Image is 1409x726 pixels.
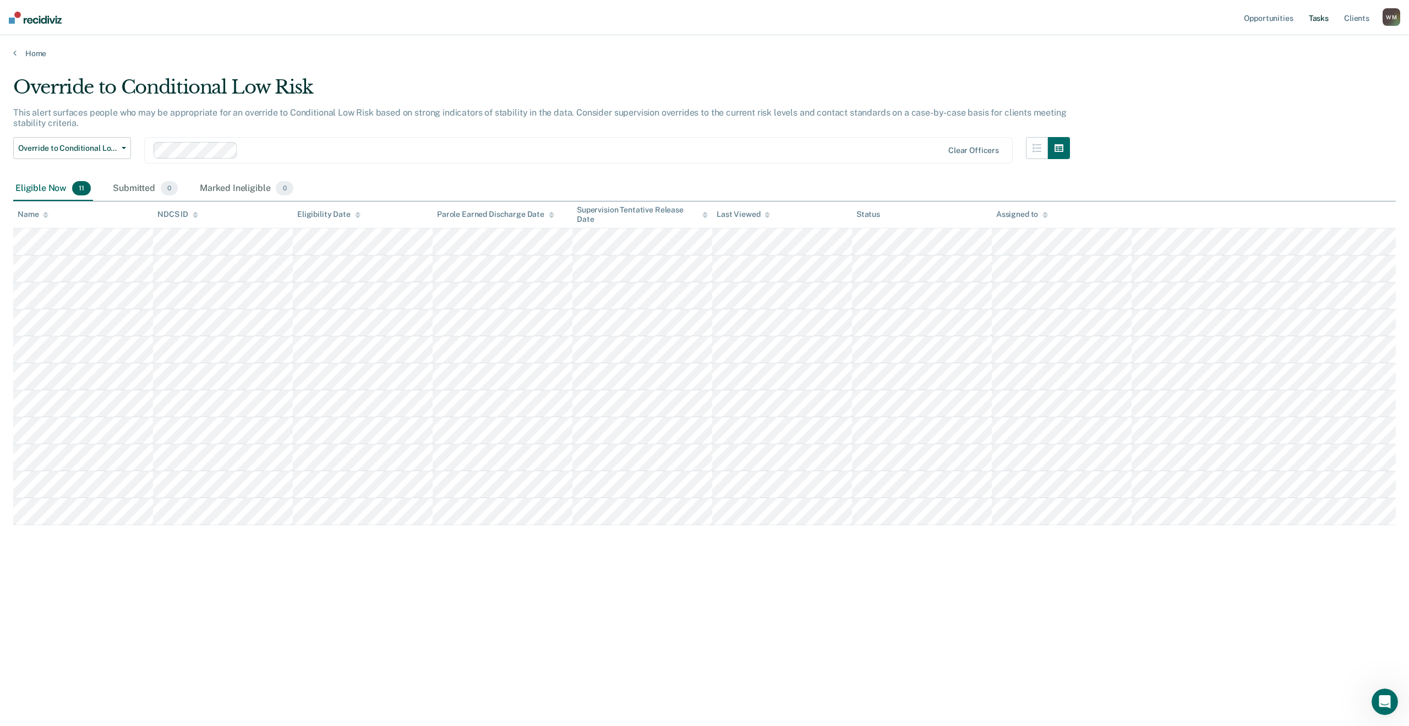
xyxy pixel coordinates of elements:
div: Clear officers [948,146,999,155]
div: W M [1383,8,1400,26]
span: 0 [276,181,293,195]
button: Override to Conditional Low Risk [13,137,131,159]
span: 0 [161,181,178,195]
div: Status [856,210,880,219]
div: Parole Earned Discharge Date [437,210,554,219]
div: NDCS ID [157,210,198,219]
a: Home [13,48,1396,58]
div: Override to Conditional Low Risk [13,76,1070,107]
button: WM [1383,8,1400,26]
img: Recidiviz [9,12,62,24]
div: Assigned to [996,210,1048,219]
span: Override to Conditional Low Risk [18,144,117,153]
div: Name [18,210,48,219]
div: Last Viewed [717,210,770,219]
div: Marked Ineligible0 [198,177,296,201]
div: Submitted0 [111,177,180,201]
div: Supervision Tentative Release Date [577,205,708,224]
iframe: Intercom live chat [1372,689,1398,715]
p: This alert surfaces people who may be appropriate for an override to Conditional Low Risk based o... [13,107,1066,128]
span: 11 [72,181,91,195]
div: Eligibility Date [297,210,361,219]
div: Eligible Now11 [13,177,93,201]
